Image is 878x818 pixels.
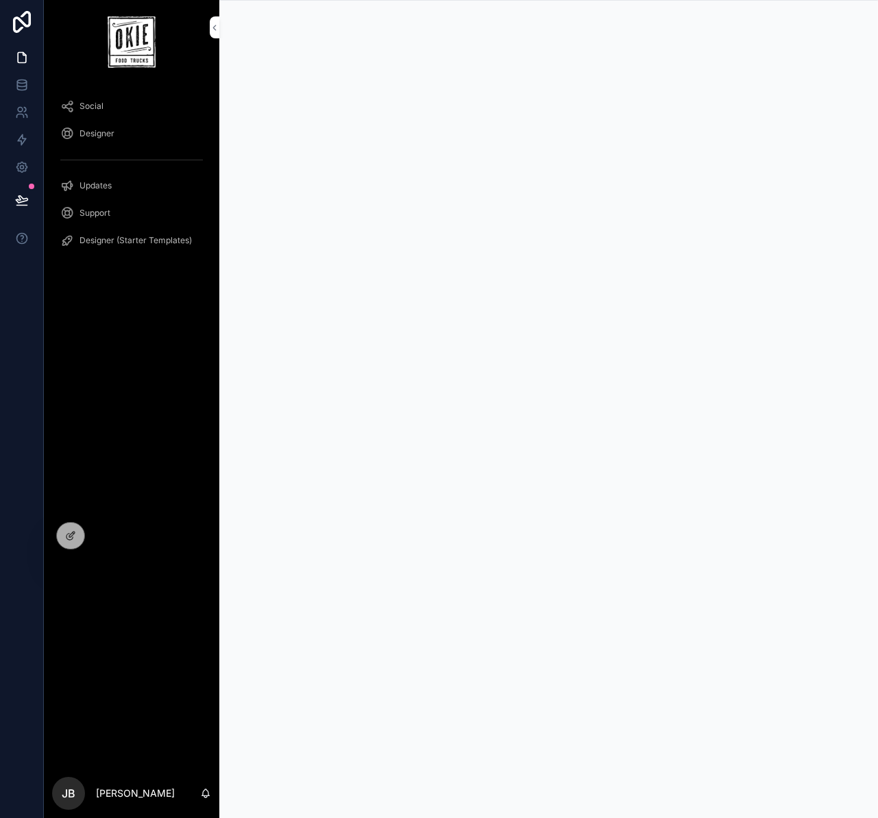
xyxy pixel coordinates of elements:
a: Support [52,201,211,225]
span: Updates [80,180,112,191]
a: Designer [52,121,211,146]
a: Social [52,94,211,119]
span: Designer [80,128,114,139]
a: Designer (Starter Templates) [52,228,211,253]
p: [PERSON_NAME] [96,786,175,800]
span: Support [80,208,110,219]
div: scrollable content [44,84,219,271]
img: App logo [108,16,155,68]
span: Designer (Starter Templates) [80,235,192,246]
span: JB [62,785,75,802]
span: Social [80,101,103,112]
a: Updates [52,173,211,198]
